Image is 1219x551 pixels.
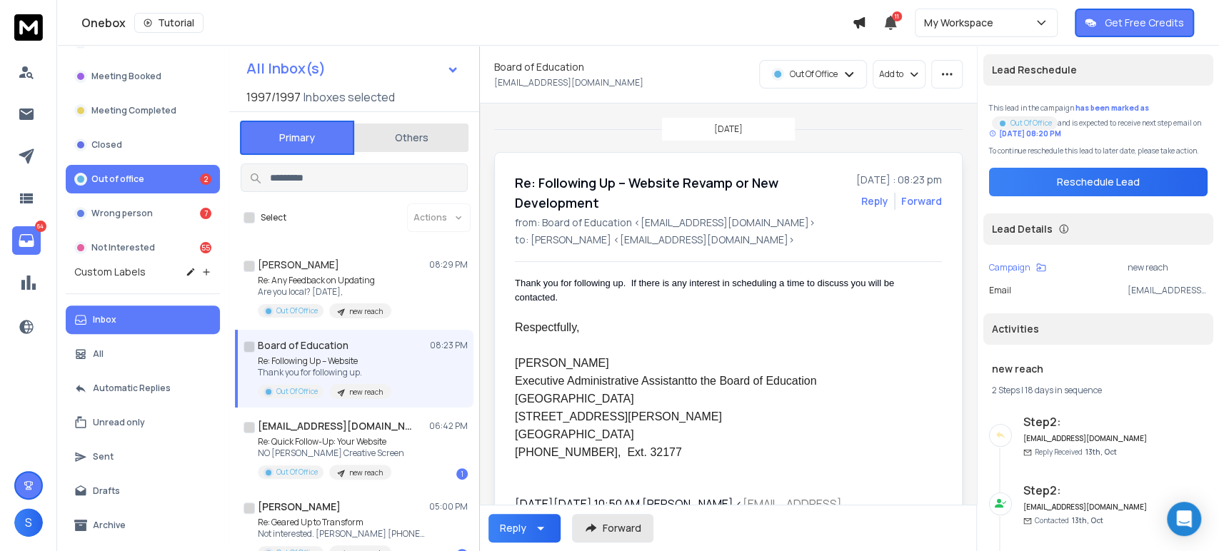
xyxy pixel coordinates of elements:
[429,259,468,271] p: 08:29 PM
[515,233,942,247] p: to: [PERSON_NAME] <[EMAIL_ADDRESS][DOMAIN_NAME]>
[258,286,391,298] p: Are you local? [DATE],
[66,165,220,193] button: Out of office2
[1023,433,1148,444] h6: [EMAIL_ADDRESS][DOMAIN_NAME]
[349,306,383,317] p: new reach
[276,467,318,477] p: Out Of Office
[515,375,816,387] font: to the Board of Education
[989,128,1061,139] div: [DATE] 08:20 PM
[515,446,682,458] font: [PHONE_NUMBER], Ext. 32177
[349,467,383,478] p: new reach
[91,105,176,116] p: Meeting Completed
[240,121,354,155] button: Primary
[1128,285,1208,296] p: [EMAIL_ADDRESS][DOMAIN_NAME]
[66,305,220,334] button: Inbox
[992,385,1205,396] div: |
[258,338,348,353] h1: Board of Education
[246,61,326,76] h1: All Inbox(s)
[1035,515,1103,526] p: Contacted
[515,375,688,387] span: Executive Administrative Assistant
[66,131,220,159] button: Closed
[12,226,41,255] a: 64
[91,139,122,151] p: Closed
[276,386,318,397] p: Out Of Office
[93,451,114,462] p: Sent
[349,387,383,398] p: new reach
[488,514,561,542] button: Reply
[456,468,468,480] div: 1
[429,420,468,432] p: 06:42 PM
[572,514,653,542] button: Forward
[304,89,395,106] h3: Inboxes selected
[93,383,171,394] p: Automatic Replies
[515,428,634,440] font: [GEOGRAPHIC_DATA]
[989,146,1208,156] p: To continue reschedule this lead to later date, please take action.
[790,69,838,80] p: Out Of Office
[354,122,468,153] button: Others
[515,357,609,369] span: [PERSON_NAME]
[66,443,220,471] button: Sent
[261,212,286,223] label: Select
[14,508,43,537] button: S
[494,77,643,89] p: [EMAIL_ADDRESS][DOMAIN_NAME]
[992,63,1077,77] p: Lead Reschedule
[91,208,153,219] p: Wrong person
[258,436,404,448] p: Re: Quick Follow-Up: Your Website
[66,408,220,437] button: Unread only
[429,501,468,512] p: 05:00 PM
[1023,413,1148,430] h6: Step 2 :
[1167,502,1201,536] div: Open Intercom Messenger
[258,355,391,367] p: Re: Following Up – Website
[276,305,318,316] p: Out Of Office
[91,242,155,253] p: Not Interested
[989,285,1011,296] p: Email
[1010,118,1052,128] p: Out Of Office
[1072,515,1103,525] span: 13th, Oct
[983,313,1213,345] div: Activities
[500,521,526,535] div: Reply
[1075,103,1149,113] span: has been marked as
[1023,482,1148,499] h6: Step 2 :
[93,348,104,360] p: All
[200,242,211,253] div: 55
[1075,9,1194,37] button: Get Free Credits
[1035,447,1117,458] p: Reply Received
[66,62,220,91] button: Meeting Booked
[892,11,902,21] span: 11
[93,314,116,325] p: Inbox
[879,69,903,80] p: Add to
[93,520,126,531] p: Archive
[246,89,301,106] span: 1997 / 1997
[200,173,211,185] div: 2
[66,511,220,540] button: Archive
[66,477,220,505] button: Drafts
[235,54,471,83] button: All Inbox(s)
[430,340,468,351] p: 08:23 PM
[989,103,1208,140] div: This lead in the campaign and is expected to receive next step email on
[515,495,930,530] div: [DATE][DATE] 10:50 AM [PERSON_NAME] < > wrote:
[66,340,220,368] button: All
[992,362,1205,376] h1: new reach
[66,96,220,125] button: Meeting Completed
[258,517,429,528] p: Re: Geared Up to Transform
[258,500,341,514] h1: [PERSON_NAME]
[66,374,220,403] button: Automatic Replies
[81,13,852,33] div: Onebox
[200,208,211,219] div: 7
[134,13,204,33] button: Tutorial
[1105,16,1184,30] p: Get Free Credits
[924,16,999,30] p: My Workspace
[992,384,1020,396] span: 2 Steps
[258,528,429,540] p: Not interested. [PERSON_NAME] [PHONE_NUMBER]
[515,173,848,213] h1: Re: Following Up – Website Revamp or New Development
[258,419,415,433] h1: [EMAIL_ADDRESS][DOMAIN_NAME]
[66,233,220,262] button: Not Interested55
[1023,502,1148,512] h6: [EMAIL_ADDRESS][DOMAIN_NAME]
[35,221,46,232] p: 64
[258,367,391,378] p: Thank you for following up.
[515,410,722,423] font: [STREET_ADDRESS][PERSON_NAME]
[515,321,579,333] font: Respectfully,
[901,194,942,208] div: Forward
